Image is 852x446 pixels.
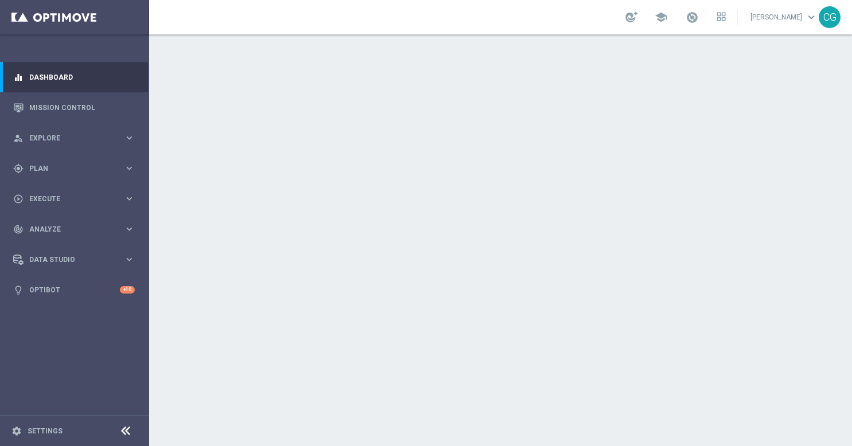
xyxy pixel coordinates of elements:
[13,224,24,234] i: track_changes
[13,134,135,143] button: person_search Explore keyboard_arrow_right
[749,9,819,26] a: [PERSON_NAME]keyboard_arrow_down
[13,194,124,204] div: Execute
[13,72,24,83] i: equalizer
[29,135,124,142] span: Explore
[13,163,24,174] i: gps_fixed
[13,225,135,234] button: track_changes Analyze keyboard_arrow_right
[29,165,124,172] span: Plan
[13,275,135,305] div: Optibot
[124,193,135,204] i: keyboard_arrow_right
[13,62,135,92] div: Dashboard
[124,132,135,143] i: keyboard_arrow_right
[13,92,135,123] div: Mission Control
[819,6,841,28] div: CG
[124,163,135,174] i: keyboard_arrow_right
[13,285,135,295] button: lightbulb Optibot +10
[13,103,135,112] button: Mission Control
[13,194,24,204] i: play_circle_outline
[13,255,135,264] button: Data Studio keyboard_arrow_right
[124,224,135,234] i: keyboard_arrow_right
[805,11,818,24] span: keyboard_arrow_down
[11,426,22,436] i: settings
[13,164,135,173] button: gps_fixed Plan keyboard_arrow_right
[13,133,24,143] i: person_search
[124,254,135,265] i: keyboard_arrow_right
[120,286,135,294] div: +10
[29,62,135,92] a: Dashboard
[13,194,135,204] button: play_circle_outline Execute keyboard_arrow_right
[13,133,124,143] div: Explore
[29,256,124,263] span: Data Studio
[29,92,135,123] a: Mission Control
[29,275,120,305] a: Optibot
[13,255,124,265] div: Data Studio
[13,224,124,234] div: Analyze
[29,195,124,202] span: Execute
[13,285,24,295] i: lightbulb
[29,226,124,233] span: Analyze
[13,163,124,174] div: Plan
[13,73,135,82] button: equalizer Dashboard
[655,11,667,24] span: school
[28,428,62,435] a: Settings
